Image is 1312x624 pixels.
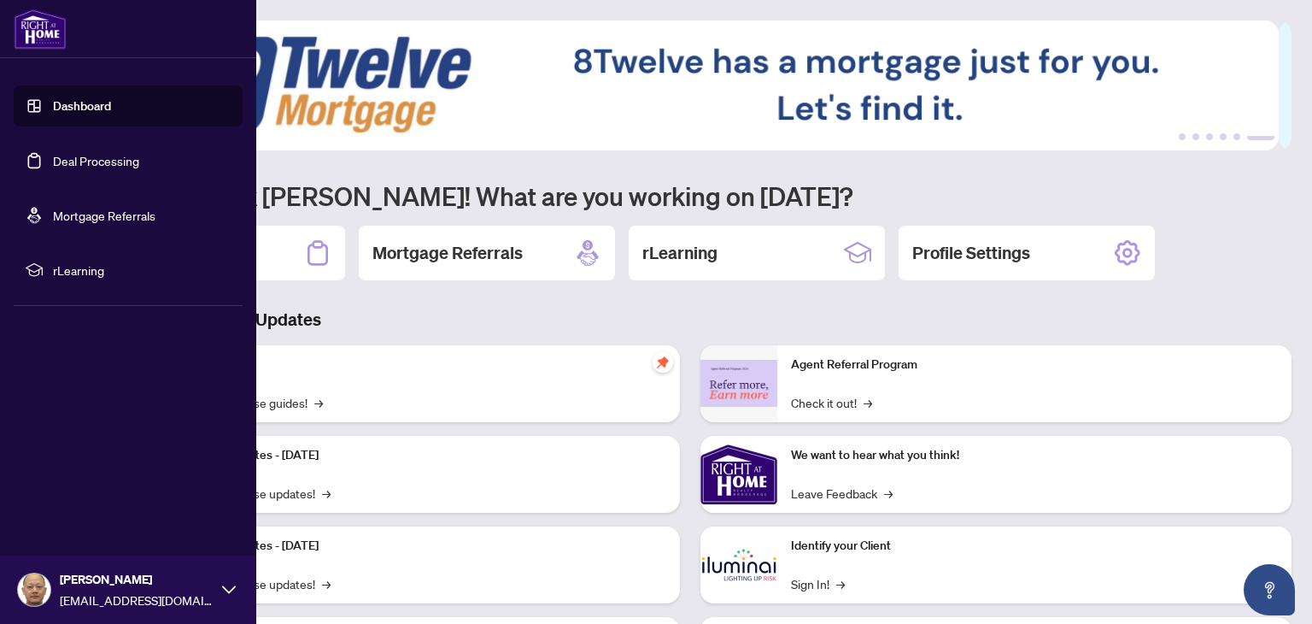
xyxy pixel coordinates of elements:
[60,591,214,609] span: [EMAIL_ADDRESS][DOMAIN_NAME]
[322,574,331,593] span: →
[1179,133,1186,140] button: 1
[1247,133,1274,140] button: 6
[1192,133,1199,140] button: 2
[18,574,50,606] img: Profile Icon
[864,393,872,412] span: →
[1220,133,1227,140] button: 4
[179,537,666,556] p: Platform Updates - [DATE]
[372,241,523,265] h2: Mortgage Referrals
[642,241,717,265] h2: rLearning
[653,352,673,373] span: pushpin
[89,308,1291,332] h3: Brokerage & Industry Updates
[700,360,777,407] img: Agent Referral Program
[912,241,1030,265] h2: Profile Settings
[14,9,67,50] img: logo
[60,570,214,589] span: [PERSON_NAME]
[89,180,1291,212] h1: Welcome back [PERSON_NAME]! What are you working on [DATE]?
[322,484,331,503] span: →
[53,208,155,223] a: Mortgage Referrals
[700,527,777,603] img: Identify your Client
[314,393,323,412] span: →
[1244,564,1295,615] button: Open asap
[836,574,845,593] span: →
[884,484,893,503] span: →
[53,153,139,168] a: Deal Processing
[791,356,1278,374] p: Agent Referral Program
[53,98,111,114] a: Dashboard
[791,484,893,503] a: Leave Feedback→
[791,393,872,412] a: Check it out!→
[700,436,777,513] img: We want to hear what you think!
[179,356,666,374] p: Self-Help
[53,261,231,280] span: rLearning
[89,21,1279,150] img: Slide 5
[1233,133,1240,140] button: 5
[791,574,845,593] a: Sign In!→
[791,446,1278,465] p: We want to hear what you think!
[1206,133,1213,140] button: 3
[179,446,666,465] p: Platform Updates - [DATE]
[791,537,1278,556] p: Identify your Client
